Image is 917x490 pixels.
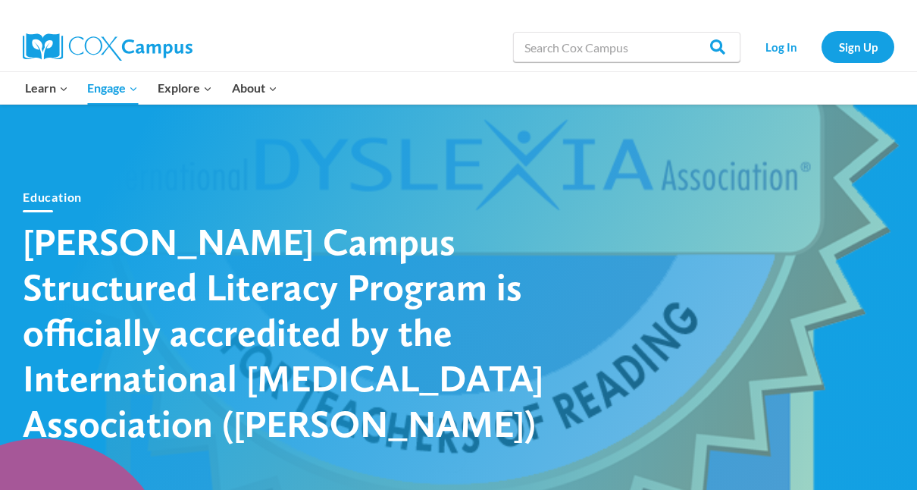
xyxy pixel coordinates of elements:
a: Log In [748,31,814,62]
h1: [PERSON_NAME] Campus Structured Literacy Program is officially accredited by the International [M... [23,218,553,446]
span: Engage [87,78,138,98]
a: Education [23,190,82,204]
nav: Secondary Navigation [748,31,894,62]
span: Learn [25,78,68,98]
input: Search Cox Campus [513,32,740,62]
img: Cox Campus [23,33,192,61]
a: Sign Up [822,31,894,62]
span: Explore [158,78,212,98]
span: About [232,78,277,98]
nav: Primary Navigation [15,72,286,104]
